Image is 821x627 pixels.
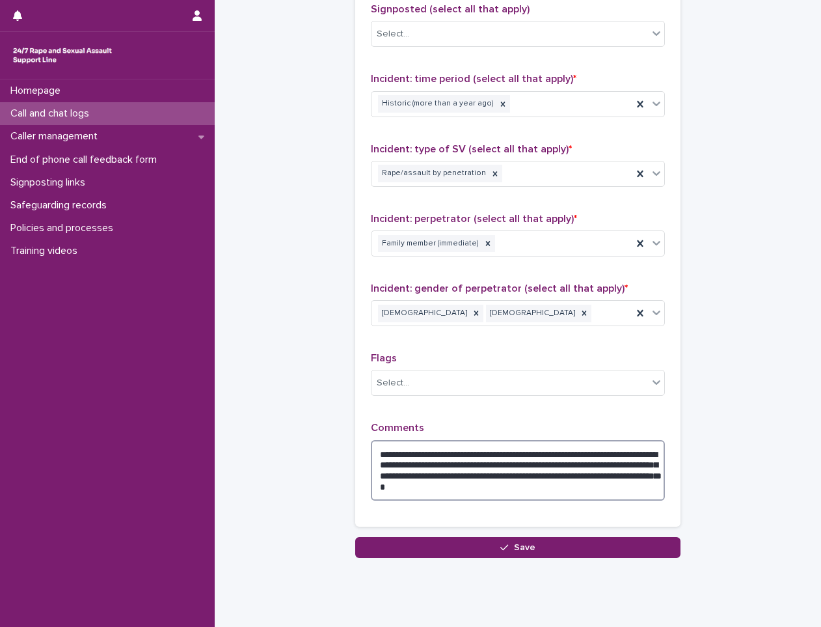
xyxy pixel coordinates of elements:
[371,283,628,294] span: Incident: gender of perpetrator (select all that apply)
[377,376,409,390] div: Select...
[5,222,124,234] p: Policies and processes
[5,154,167,166] p: End of phone call feedback form
[371,423,424,433] span: Comments
[378,95,496,113] div: Historic (more than a year ago)
[5,245,88,257] p: Training videos
[371,74,576,84] span: Incident: time period (select all that apply)
[371,4,530,14] span: Signposted (select all that apply)
[378,305,469,322] div: [DEMOGRAPHIC_DATA]
[5,176,96,189] p: Signposting links
[371,144,572,154] span: Incident: type of SV (select all that apply)
[5,85,71,97] p: Homepage
[371,353,397,363] span: Flags
[10,42,114,68] img: rhQMoQhaT3yELyF149Cw
[378,165,488,182] div: Rape/assault by penetration
[5,199,117,212] p: Safeguarding records
[355,537,680,558] button: Save
[377,27,409,41] div: Select...
[514,543,535,552] span: Save
[5,107,100,120] p: Call and chat logs
[5,130,108,143] p: Caller management
[378,235,481,253] div: Family member (immediate)
[371,214,577,224] span: Incident: perpetrator (select all that apply)
[486,305,577,322] div: [DEMOGRAPHIC_DATA]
